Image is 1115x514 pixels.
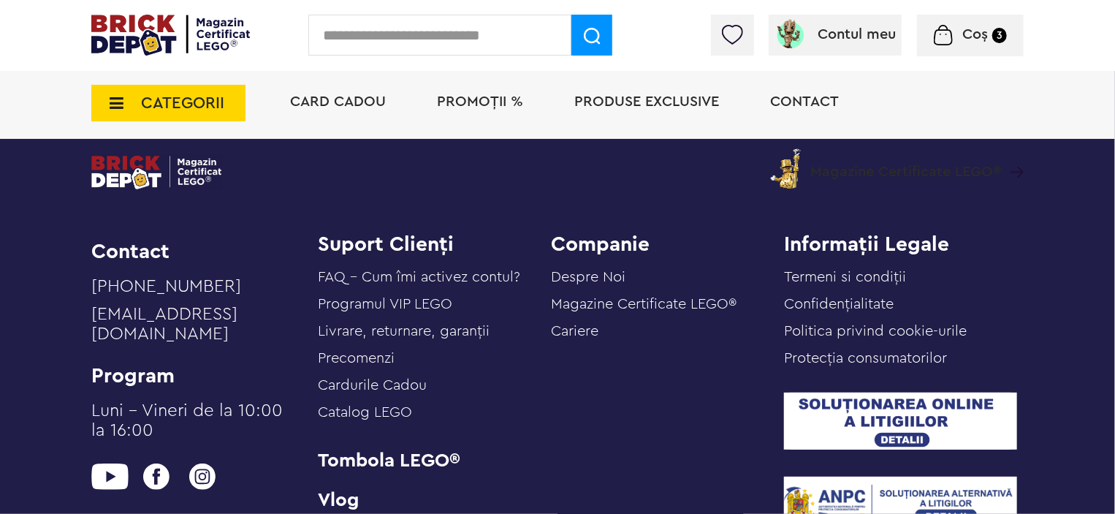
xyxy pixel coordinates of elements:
[91,366,300,386] li: Program
[784,393,1017,450] img: SOL
[1001,145,1024,160] a: Magazine Certificate LEGO®
[318,378,427,393] a: Cardurile Cadou
[91,305,300,352] a: [EMAIL_ADDRESS][DOMAIN_NAME]
[91,241,300,262] li: Contact
[574,94,719,109] a: Produse exclusive
[551,297,737,311] a: Magazine Certificate LEGO®
[318,234,551,254] h4: Suport Clienți
[183,464,221,490] img: instagram
[318,451,551,471] a: Tombola LEGO®
[784,324,967,339] a: Politica privind cookie-urile
[318,405,412,420] a: Catalog LEGO
[318,351,395,366] a: Precomenzi
[784,297,894,311] a: Confidențialitate
[318,493,551,507] a: Vlog
[962,27,988,42] span: Coș
[551,270,625,284] a: Despre Noi
[91,464,129,490] img: youtube
[775,27,897,42] a: Contul meu
[318,270,520,284] a: FAQ - Cum îmi activez contul?
[810,145,1001,179] span: Magazine Certificate LEGO®
[91,277,300,305] a: [PHONE_NUMBER]
[784,351,947,366] a: Protecţia consumatorilor
[551,234,784,254] h4: Companie
[137,464,175,490] img: facebook
[992,28,1007,43] small: 3
[770,94,839,109] a: Contact
[551,324,598,339] a: Cariere
[437,94,523,109] a: PROMOȚII %
[91,401,300,449] a: Luni – Vineri de la 10:00 la 16:00
[784,234,1017,254] h4: Informații Legale
[818,27,897,42] span: Contul meu
[318,324,490,339] a: Livrare, returnare, garanţii
[290,94,386,109] a: Card Cadou
[318,297,452,311] a: Programul VIP LEGO
[141,95,224,111] span: CATEGORII
[784,270,906,284] a: Termeni si condiții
